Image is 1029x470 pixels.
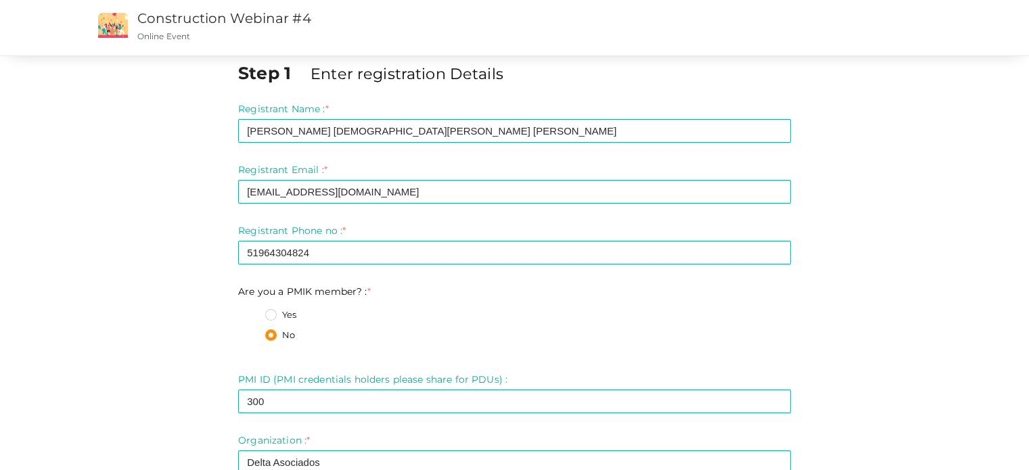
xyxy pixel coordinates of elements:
[137,10,311,26] a: Construction Webinar #4
[238,180,791,204] input: Enter registrant email here.
[98,13,128,38] img: event2.png
[137,30,652,42] p: Online Event
[238,373,507,386] label: PMI ID (PMI credentials holders please share for PDUs) :
[311,63,503,85] label: Enter registration Details
[238,102,329,116] label: Registrant Name :
[238,285,371,298] label: Are you a PMIK member? :
[238,224,346,237] label: Registrant Phone no :
[265,308,296,322] label: Yes
[238,61,308,85] label: Step 1
[238,433,310,447] label: Organization :
[238,241,791,264] input: Enter registrant phone no here.
[238,163,327,177] label: Registrant Email :
[265,329,295,342] label: No
[238,119,791,143] input: Enter registrant name here.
